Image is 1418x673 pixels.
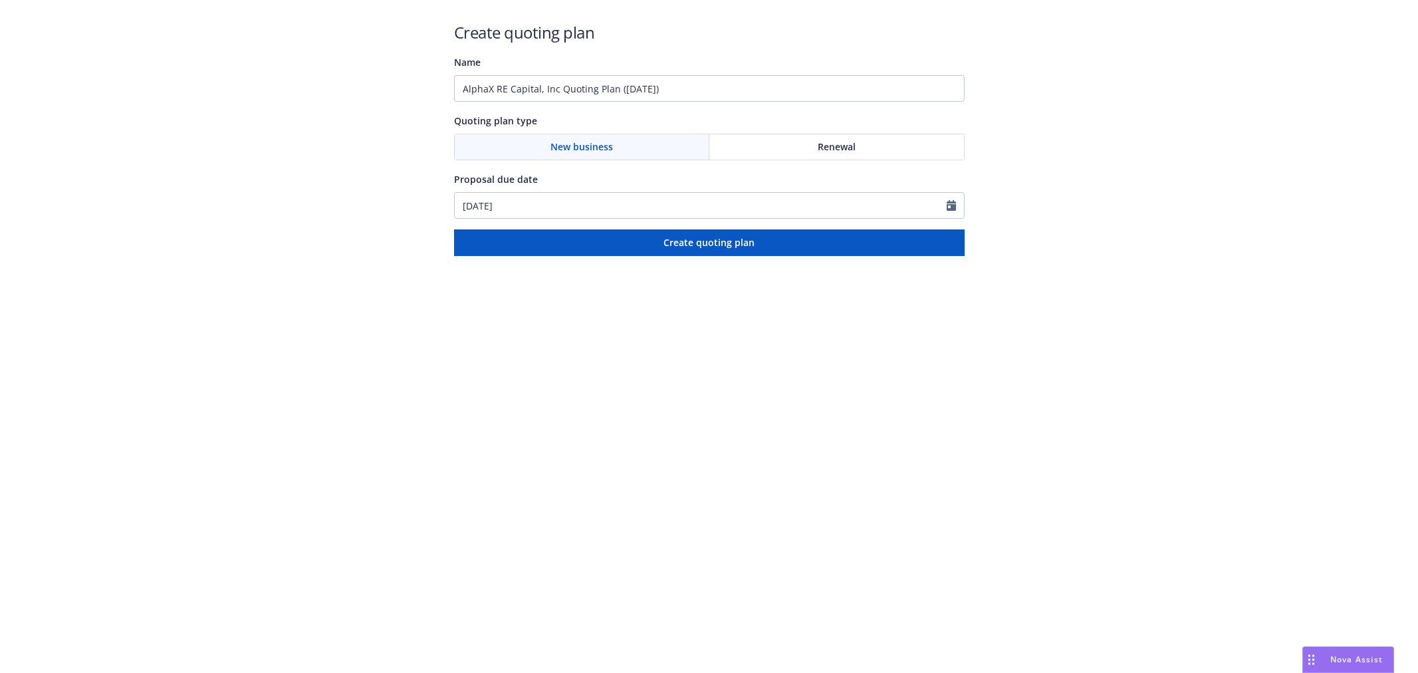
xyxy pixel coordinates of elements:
span: Proposal due date [454,173,538,186]
div: Drag to move [1303,647,1320,672]
span: Name [454,56,481,68]
span: Create quoting plan [663,236,755,249]
input: Quoting plan name [454,75,965,102]
input: MM/DD/YYYY [455,193,947,218]
span: Quoting plan type [454,114,537,127]
h1: Create quoting plan [454,21,965,43]
span: Nova Assist [1330,654,1383,665]
span: Renewal [818,140,856,154]
button: Nova Assist [1302,646,1394,673]
span: New business [550,140,613,154]
button: Create quoting plan [454,229,965,256]
svg: Calendar [947,200,956,211]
